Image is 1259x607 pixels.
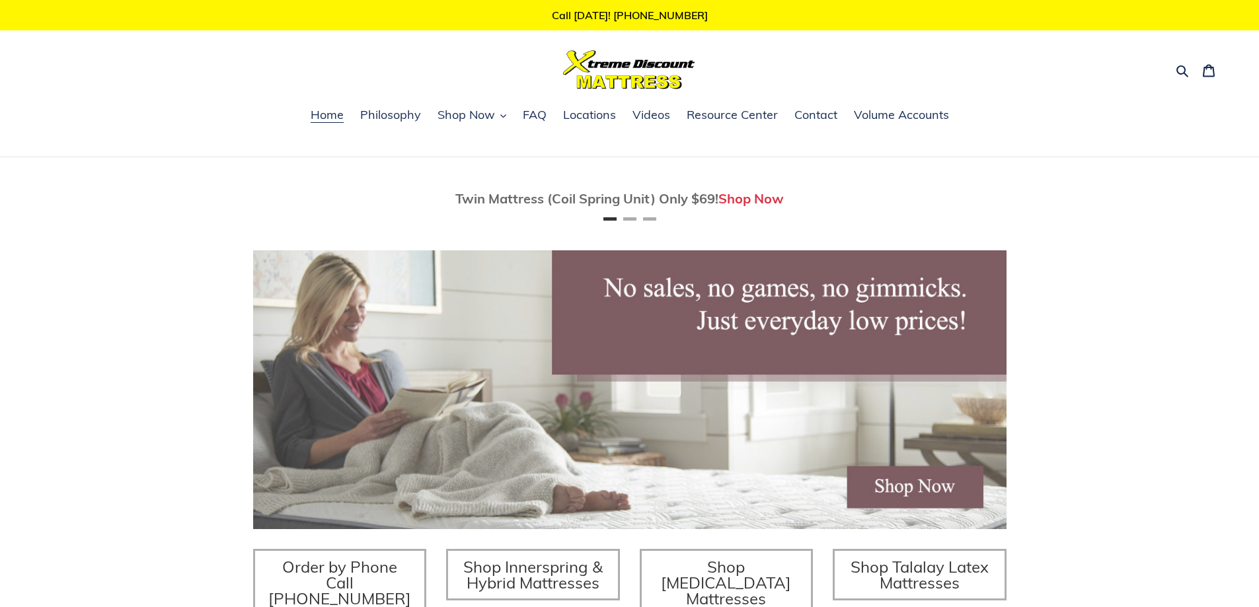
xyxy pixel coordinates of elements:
a: Resource Center [680,106,784,125]
a: Philosophy [354,106,428,125]
a: Locations [556,106,623,125]
span: Twin Mattress (Coil Spring Unit) Only $69! [455,190,718,207]
a: Contact [788,106,844,125]
a: Videos [626,106,677,125]
button: Page 3 [643,217,656,221]
span: Shop Talalay Latex Mattresses [851,557,989,592]
span: Home [311,107,344,123]
span: Contact [794,107,837,123]
span: Shop Now [438,107,495,123]
a: Shop Innerspring & Hybrid Mattresses [446,549,620,600]
a: Shop Talalay Latex Mattresses [833,549,1007,600]
span: FAQ [523,107,547,123]
span: Resource Center [687,107,778,123]
span: Videos [632,107,670,123]
a: Home [304,106,350,125]
img: herobannermay2022-1652879215306_1200x.jpg [253,250,1007,529]
a: FAQ [516,106,553,125]
span: Locations [563,107,616,123]
a: Volume Accounts [847,106,956,125]
button: Shop Now [431,106,513,125]
span: Shop Innerspring & Hybrid Mattresses [463,557,603,592]
span: Philosophy [360,107,421,123]
button: Page 2 [623,217,636,221]
span: Volume Accounts [854,107,949,123]
button: Page 1 [603,217,617,221]
a: Shop Now [718,190,784,207]
img: Xtreme Discount Mattress [563,50,695,89]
